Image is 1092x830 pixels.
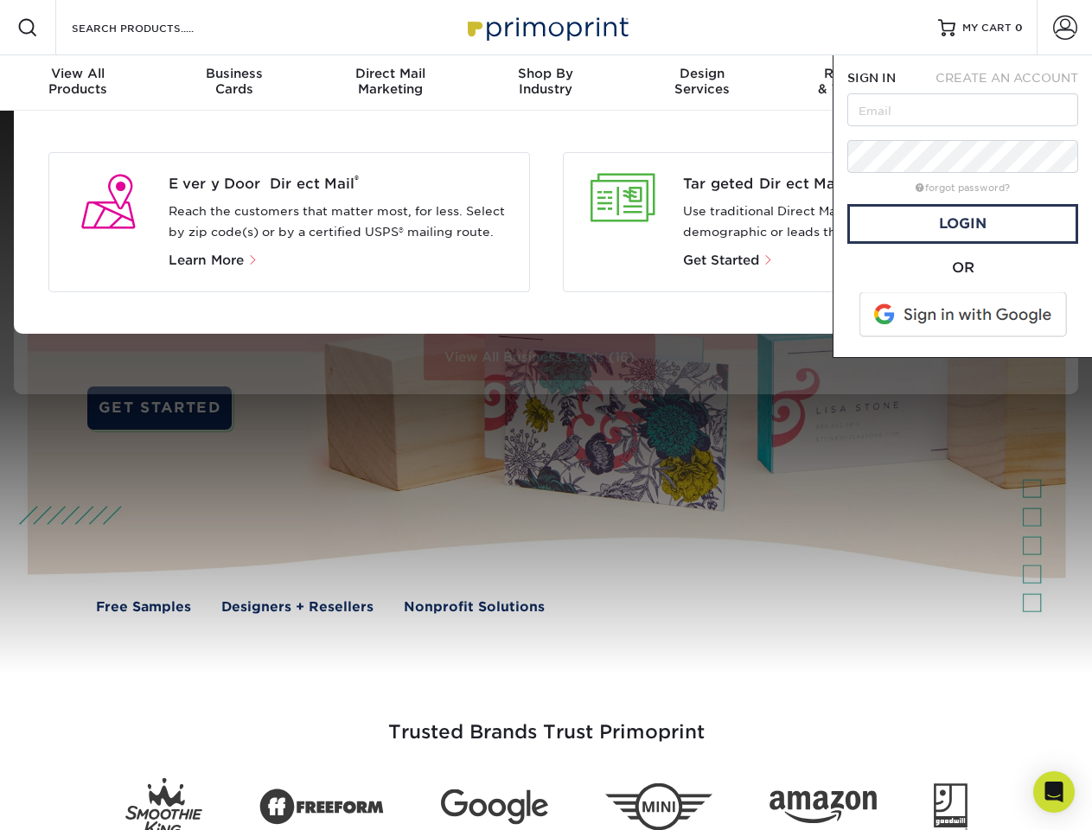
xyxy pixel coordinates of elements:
span: Shop By [468,66,623,81]
div: Cards [156,66,311,97]
span: 0 [1015,22,1023,34]
img: Goodwill [934,783,967,830]
div: & Templates [780,66,936,97]
span: CREATE AN ACCOUNT [936,71,1078,85]
span: Resources [780,66,936,81]
input: SEARCH PRODUCTS..... [70,17,239,38]
div: OR [847,258,1078,278]
a: forgot password? [916,182,1010,194]
a: BusinessCards [156,55,311,111]
input: Email [847,93,1078,126]
span: Business [156,66,311,81]
div: Open Intercom Messenger [1033,771,1075,813]
a: Resources& Templates [780,55,936,111]
span: MY CART [962,21,1012,35]
div: Marketing [312,66,468,97]
h3: Trusted Brands Trust Primoprint [41,680,1052,764]
a: DesignServices [624,55,780,111]
span: SIGN IN [847,71,896,85]
a: Login [847,204,1078,244]
div: Services [624,66,780,97]
span: Design [624,66,780,81]
a: Direct MailMarketing [312,55,468,111]
img: Google [441,789,548,825]
a: Shop ByIndustry [468,55,623,111]
span: Direct Mail [312,66,468,81]
img: Amazon [770,791,877,824]
div: Industry [468,66,623,97]
img: Primoprint [460,9,633,46]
